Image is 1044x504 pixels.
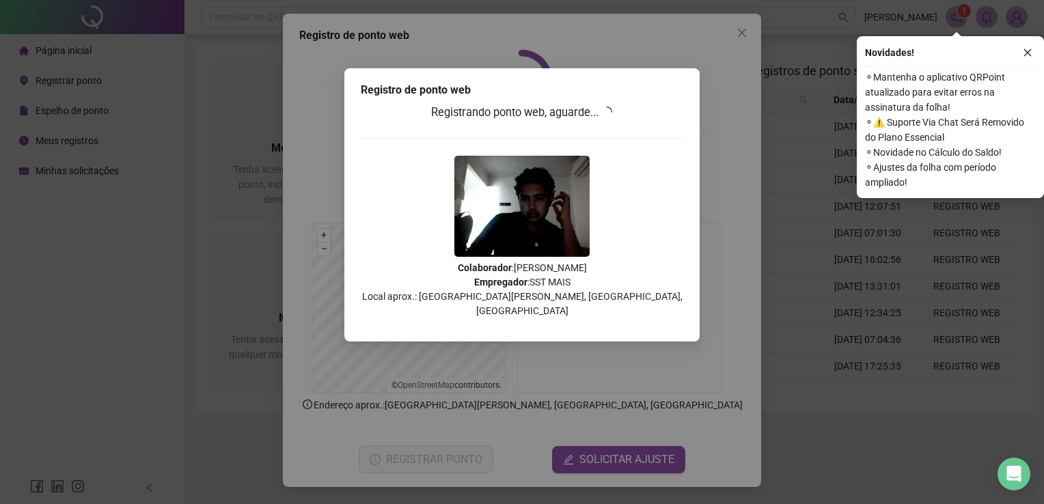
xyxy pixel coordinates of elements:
[361,261,683,318] p: : [PERSON_NAME] : SST MAIS Local aprox.: [GEOGRAPHIC_DATA][PERSON_NAME], [GEOGRAPHIC_DATA], [GEOG...
[1023,48,1032,57] span: close
[998,458,1030,490] div: Open Intercom Messenger
[599,104,614,120] span: loading
[865,45,914,60] span: Novidades !
[865,160,1036,190] span: ⚬ Ajustes da folha com período ampliado!
[361,104,683,122] h3: Registrando ponto web, aguarde...
[361,82,683,98] div: Registro de ponto web
[865,145,1036,160] span: ⚬ Novidade no Cálculo do Saldo!
[458,262,512,273] strong: Colaborador
[474,277,527,288] strong: Empregador
[865,115,1036,145] span: ⚬ ⚠️ Suporte Via Chat Será Removido do Plano Essencial
[454,156,590,257] img: 2Q==
[865,70,1036,115] span: ⚬ Mantenha o aplicativo QRPoint atualizado para evitar erros na assinatura da folha!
